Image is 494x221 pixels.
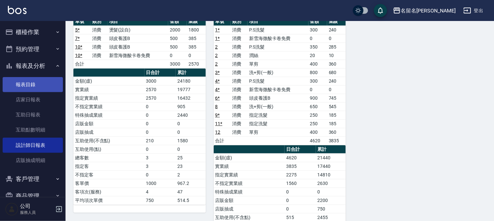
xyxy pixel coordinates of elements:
td: 消費 [90,34,108,43]
td: 650 [308,102,327,111]
td: 店販金額 [214,196,285,205]
td: 210 [145,136,176,145]
td: 2275 [285,171,316,179]
img: Logo [8,6,27,14]
td: 洗+剪(一般) [247,102,308,111]
button: 櫃檯作業 [3,24,63,41]
td: P.S洗髮 [247,43,308,51]
td: 實業績 [73,85,145,94]
td: 指定客 [73,162,145,171]
button: 報表及分析 [3,57,63,74]
td: 500 [168,34,187,43]
td: 1580 [176,136,206,145]
td: 消費 [231,119,248,128]
td: 3835 [285,162,316,171]
td: 0 [145,102,176,111]
td: 1800 [187,26,206,34]
img: Person [5,203,18,216]
td: 新雪海微酸卡卷免費 [108,51,168,60]
td: 單剪 [247,60,308,68]
td: 潤絲 [247,51,308,60]
td: 新雪海微酸卡卷免費 [247,34,308,43]
td: 2630 [316,179,346,188]
td: P.S洗髮 [247,26,308,34]
td: 400 [308,60,327,68]
button: 預約管理 [3,41,63,58]
div: 名留名[PERSON_NAME] [401,7,456,15]
td: 消費 [90,43,108,51]
td: 指定實業績 [73,94,145,102]
td: 2440 [176,111,206,119]
td: 金額(虛) [214,153,285,162]
td: 消費 [231,102,248,111]
td: 指定實業績 [214,171,285,179]
td: 240 [327,26,346,34]
th: 項目 [247,17,308,26]
td: 1000 [145,179,176,188]
td: 頭皮養護B [247,94,308,102]
th: 累計 [316,145,346,154]
button: save [374,4,387,17]
a: 12 [215,130,221,135]
td: 0 [285,188,316,196]
td: 消費 [231,34,248,43]
td: 消費 [231,111,248,119]
td: 店販金額 [73,119,145,128]
td: 400 [308,128,327,136]
td: 10 [327,51,346,60]
td: 2570 [145,94,176,102]
td: 合計 [214,136,231,145]
td: 0 [316,188,346,196]
td: 2570 [145,85,176,94]
td: 3835 [327,136,346,145]
td: 4620 [308,136,327,145]
a: 報表目錄 [3,77,63,92]
th: 日合計 [145,69,176,77]
td: 0 [145,111,176,119]
td: 不指定實業績 [214,179,285,188]
td: 300 [308,26,327,34]
td: 消費 [90,51,108,60]
th: 累計 [176,69,206,77]
th: 業績 [187,17,206,26]
button: 客戶管理 [3,171,63,188]
td: 16432 [176,94,206,102]
a: 互助日報表 [3,107,63,122]
table: a dense table [214,17,346,145]
td: 0 [145,128,176,136]
td: 25 [176,153,206,162]
button: 名留名[PERSON_NAME] [390,4,458,17]
p: 服務人員 [20,210,53,215]
td: 互助使用(不含點) [73,136,145,145]
td: 500 [168,43,187,51]
td: 0 [308,34,327,43]
td: 指定洗髮 [247,119,308,128]
td: 240 [327,77,346,85]
td: 745 [327,94,346,102]
th: 單號 [214,17,231,26]
td: 消費 [90,26,108,34]
td: 消費 [231,26,248,34]
a: 8 [215,104,218,109]
td: 2200 [316,196,346,205]
td: 不指定客 [73,171,145,179]
td: 0 [285,196,316,205]
td: 285 [327,43,346,51]
td: 250 [308,111,327,119]
td: 0 [168,51,187,60]
th: 類別 [231,17,248,26]
td: 單剪 [247,128,308,136]
td: 250 [308,119,327,128]
td: 0 [327,34,346,43]
button: 登出 [461,5,486,17]
table: a dense table [73,69,206,205]
td: 平均項次單價 [73,196,145,205]
td: 消費 [231,51,248,60]
button: 商品管理 [3,188,63,205]
a: 店販抽成明細 [3,153,63,168]
td: 967.2 [176,179,206,188]
a: 設計師日報表 [3,138,63,153]
td: 總客數 [73,153,145,162]
td: 頭皮養護B [108,34,168,43]
td: 店販抽成 [73,128,145,136]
